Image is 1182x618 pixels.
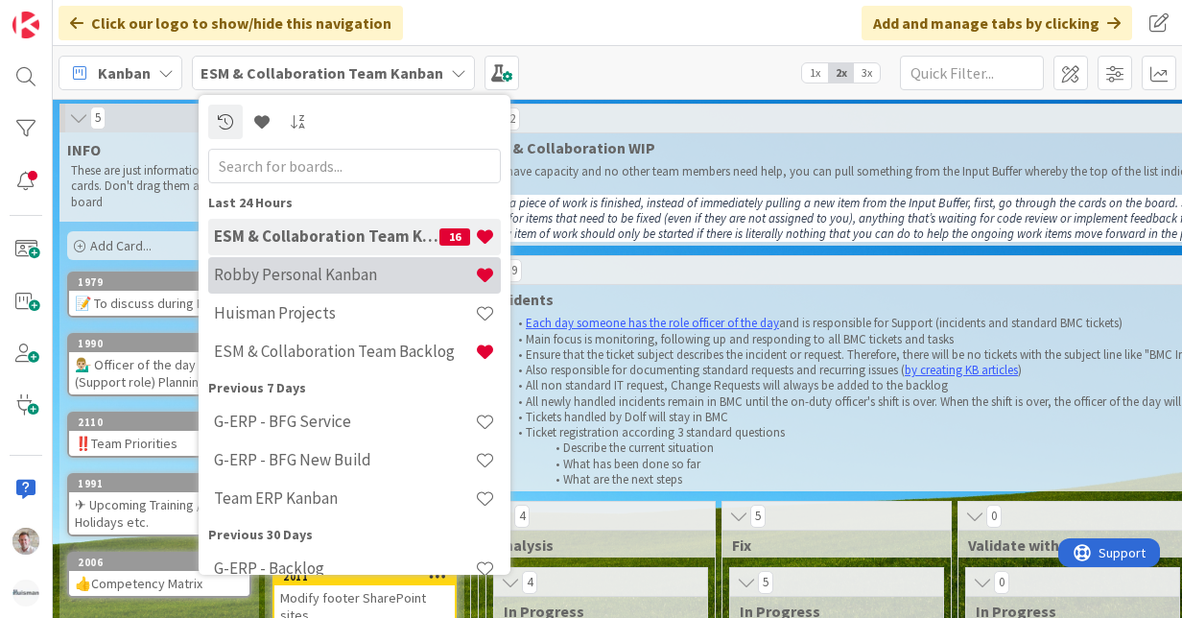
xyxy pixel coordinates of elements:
[968,535,1163,555] span: Validate with customer
[802,63,828,83] span: 1x
[69,554,249,596] div: 2006👍Competency Matrix
[862,6,1132,40] div: Add and manage tabs by clicking
[12,580,39,606] img: avatar
[514,505,530,528] span: 4
[214,226,439,246] h4: ESM & Collaboration Team Kanban
[526,315,779,331] a: Each day someone has the role officer of the day
[758,571,773,594] span: 5
[69,273,249,291] div: 1979
[69,492,249,535] div: ✈ Upcoming Training / Holidays etc.
[828,63,854,83] span: 2x
[439,228,470,246] span: 16
[214,342,475,361] h4: ESM & Collaboration Team Backlog
[90,107,106,130] span: 5
[208,525,501,545] div: Previous 30 Days
[71,163,248,210] p: These are just informational cards. Don't drag them across the board
[732,535,927,555] span: Fix
[905,362,1018,378] a: by creating KB articles
[208,193,501,213] div: Last 24 Hours
[78,477,249,490] div: 1991
[40,3,87,26] span: Support
[69,431,249,456] div: ‼️Team Priorities
[67,140,101,159] span: INFO
[750,505,766,528] span: 5
[78,416,249,429] div: 2110
[214,559,475,578] h4: G-ERP - Backlog
[69,554,249,571] div: 2006
[274,568,455,585] div: 2011
[522,571,537,594] span: 4
[69,414,249,431] div: 2110
[214,265,475,284] h4: Robby Personal Kanban
[90,237,152,254] span: Add Card...
[69,291,249,316] div: 📝 To discuss during Daily
[994,571,1009,594] span: 0
[854,63,880,83] span: 3x
[201,63,443,83] b: ESM & Collaboration Team Kanban
[214,412,475,431] h4: G-ERP - BFG Service
[69,475,249,492] div: 1991
[507,259,522,282] span: 9
[69,571,249,596] div: 👍Competency Matrix
[12,528,39,555] img: Rd
[208,378,501,398] div: Previous 7 Days
[900,56,1044,90] input: Quick Filter...
[59,6,403,40] div: Click our logo to show/hide this navigation
[214,488,475,508] h4: Team ERP Kanban
[283,570,455,583] div: 2011
[12,12,39,38] img: Visit kanbanzone.com
[98,61,151,84] span: Kanban
[496,535,691,555] span: Analysis
[78,556,249,569] div: 2006
[986,505,1002,528] span: 0
[208,149,501,183] input: Search for boards...
[78,337,249,350] div: 1990
[69,335,249,352] div: 1990
[214,303,475,322] h4: Huisman Projects
[69,335,249,394] div: 1990💁🏼‍♂️ Officer of the day (Support role) Planning
[69,475,249,535] div: 1991✈ Upcoming Training / Holidays etc.
[69,352,249,394] div: 💁🏼‍♂️ Officer of the day (Support role) Planning
[214,450,475,469] h4: G-ERP - BFG New Build
[69,414,249,456] div: 2110‼️Team Priorities
[78,275,249,289] div: 1979
[69,273,249,316] div: 1979📝 To discuss during Daily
